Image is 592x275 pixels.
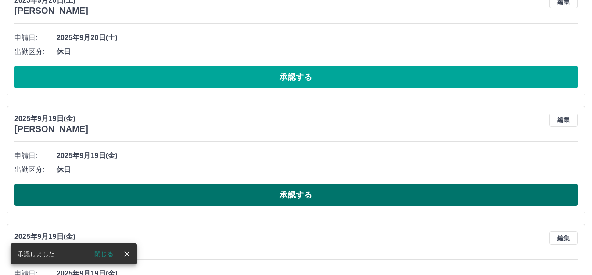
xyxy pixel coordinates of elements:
[120,247,133,260] button: close
[14,66,578,88] button: 承認する
[549,114,578,127] button: 編集
[14,150,57,161] span: 申請日:
[87,247,120,260] button: 閉じる
[18,246,55,262] div: 承認しました
[14,114,88,124] p: 2025年9月19日(金)
[57,165,578,175] span: 休日
[14,231,88,242] p: 2025年9月19日(金)
[14,47,57,57] span: 出勤区分:
[549,231,578,245] button: 編集
[57,150,578,161] span: 2025年9月19日(金)
[14,184,578,206] button: 承認する
[14,33,57,43] span: 申請日:
[14,165,57,175] span: 出勤区分:
[14,124,88,134] h3: [PERSON_NAME]
[14,6,88,16] h3: [PERSON_NAME]
[57,33,578,43] span: 2025年9月20日(土)
[57,47,578,57] span: 休日
[14,242,88,252] h3: [PERSON_NAME]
